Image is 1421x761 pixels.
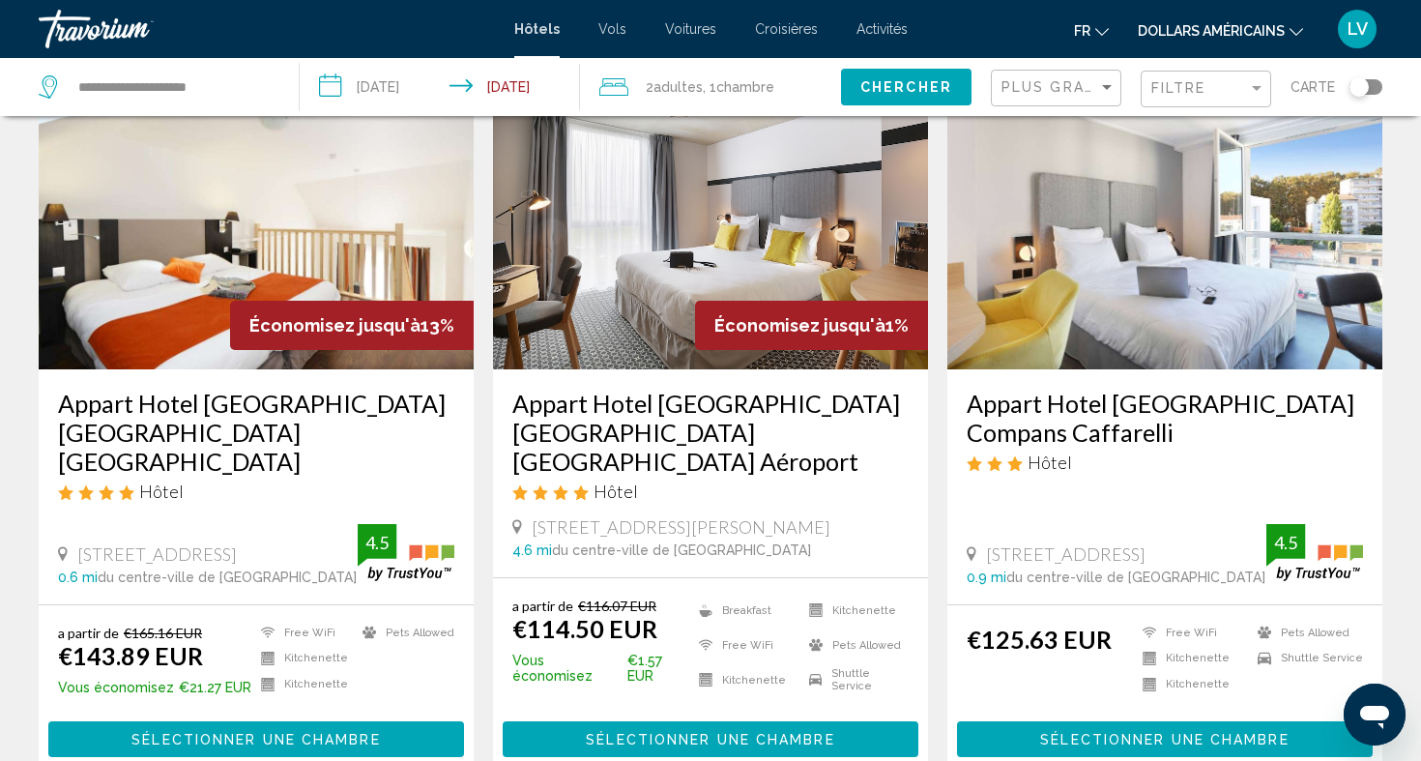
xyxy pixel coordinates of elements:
[512,653,689,684] p: €1.57 EUR
[1001,79,1232,95] span: Plus grandes économies
[594,481,638,502] span: Hôtel
[957,721,1373,757] button: Sélectionner une chambre
[755,21,818,37] a: Croisières
[358,524,454,581] img: trustyou-badge.svg
[967,570,1006,585] span: 0.9 mi
[353,625,454,641] li: Pets Allowed
[967,389,1363,447] a: Appart Hotel [GEOGRAPHIC_DATA] Compans Caffarelli
[967,452,1363,473] div: 3 star Hotel
[689,667,798,692] li: Kitchenette
[586,732,834,747] span: Sélectionner une chambre
[967,625,1112,654] ins: €125.63 EUR
[39,60,474,369] img: Hotel image
[1332,9,1382,49] button: Menu utilisateur
[856,21,908,37] a: Activités
[986,543,1145,565] span: [STREET_ADDRESS]
[124,625,202,641] del: €165.16 EUR
[552,542,811,558] span: du centre-ville de [GEOGRAPHIC_DATA]
[58,570,98,585] span: 0.6 mi
[58,680,251,695] p: €21.27 EUR
[48,726,464,747] a: Sélectionner une chambre
[1290,73,1335,101] span: Carte
[580,58,841,116] button: Travelers: 2 adults, 0 children
[512,614,657,643] ins: €114.50 EUR
[139,481,184,502] span: Hôtel
[1074,23,1090,39] font: fr
[58,625,119,641] span: a partir de
[841,69,971,104] button: Chercher
[1266,524,1363,581] img: trustyou-badge.svg
[1335,78,1382,96] button: Toggle map
[39,10,495,48] a: Travorium
[714,315,885,336] span: Économisez jusqu'à
[131,732,380,747] span: Sélectionner une chambre
[799,632,909,658] li: Pets Allowed
[503,721,918,757] button: Sélectionner une chambre
[799,667,909,692] li: Shuttle Service
[703,73,774,101] span: , 1
[1266,531,1305,554] div: 4.5
[532,516,830,538] span: [STREET_ADDRESS][PERSON_NAME]
[493,60,928,369] img: Hotel image
[799,598,909,623] li: Kitchenette
[300,58,580,116] button: Check-in date: Aug 24, 2025 Check-out date: Aug 26, 2025
[251,625,353,641] li: Free WiFi
[512,598,573,614] span: a partir de
[947,60,1382,369] img: Hotel image
[1138,23,1285,39] font: dollars américains
[249,315,420,336] span: Économisez jusqu'à
[98,570,357,585] span: du centre-ville de [GEOGRAPHIC_DATA]
[512,389,909,476] a: Appart Hotel [GEOGRAPHIC_DATA] [GEOGRAPHIC_DATA] [GEOGRAPHIC_DATA] Aéroport
[598,21,626,37] a: Vols
[716,79,774,95] span: Chambre
[1040,732,1289,747] span: Sélectionner une chambre
[48,721,464,757] button: Sélectionner une chambre
[860,80,952,96] span: Chercher
[653,79,703,95] span: Adultes
[512,542,552,558] span: 4.6 mi
[1133,625,1248,641] li: Free WiFi
[1151,80,1206,96] span: Filtre
[689,598,798,623] li: Breakfast
[251,651,353,667] li: Kitchenette
[1141,70,1271,109] button: Filter
[58,481,454,502] div: 4 star Hotel
[358,531,396,554] div: 4.5
[230,301,474,350] div: 13%
[957,726,1373,747] a: Sélectionner une chambre
[58,641,203,670] ins: €143.89 EUR
[689,632,798,658] li: Free WiFi
[1074,16,1109,44] button: Changer de langue
[512,653,623,684] span: Vous économisez
[58,389,454,476] a: Appart Hotel [GEOGRAPHIC_DATA] [GEOGRAPHIC_DATA] [GEOGRAPHIC_DATA]
[1006,570,1265,585] span: du centre-ville de [GEOGRAPHIC_DATA]
[1248,651,1363,667] li: Shuttle Service
[77,543,237,565] span: [STREET_ADDRESS]
[646,73,703,101] span: 2
[1001,80,1116,97] mat-select: Sort by
[58,680,174,695] span: Vous économisez
[1248,625,1363,641] li: Pets Allowed
[251,676,353,692] li: Kitchenette
[1138,16,1303,44] button: Changer de devise
[1133,651,1248,667] li: Kitchenette
[1133,676,1248,692] li: Kitchenette
[1348,18,1368,39] font: LV
[503,726,918,747] a: Sélectionner une chambre
[512,481,909,502] div: 4 star Hotel
[514,21,560,37] a: Hôtels
[695,301,928,350] div: 1%
[1344,684,1406,746] iframe: Bouton de lancement de la fenêtre de messagerie
[665,21,716,37] a: Voitures
[578,598,656,614] del: €116.07 EUR
[1028,452,1072,473] span: Hôtel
